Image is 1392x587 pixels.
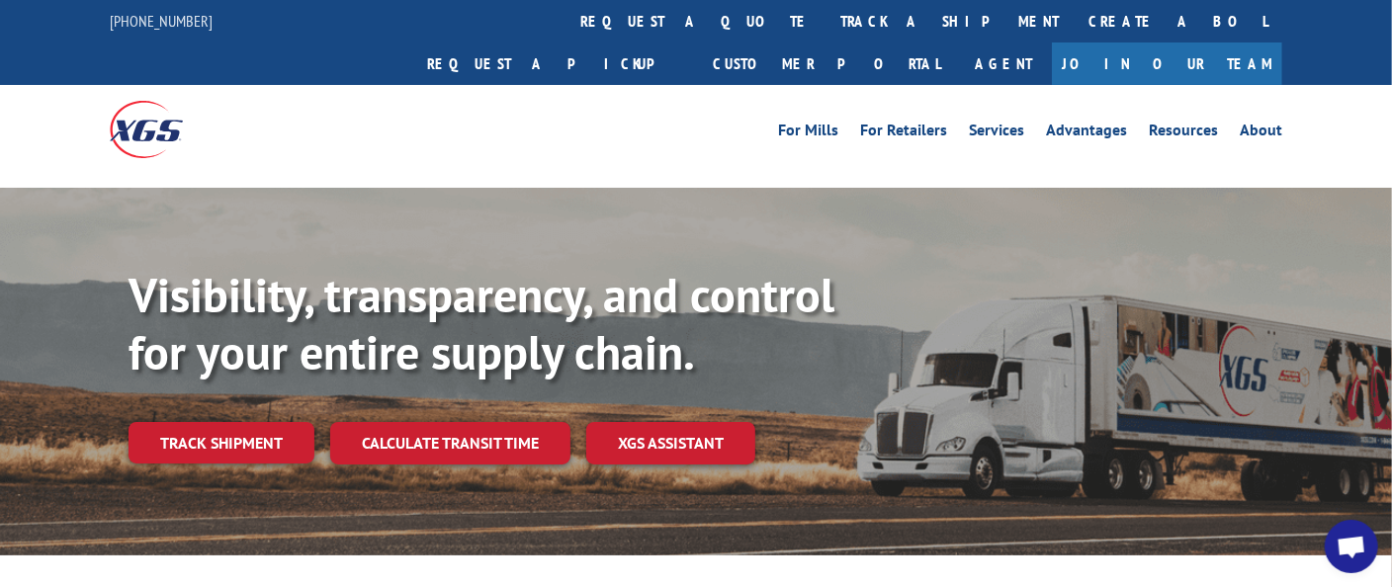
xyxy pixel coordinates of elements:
a: XGS ASSISTANT [586,422,755,464]
a: About [1240,123,1282,144]
a: Open chat [1325,520,1378,573]
a: Track shipment [129,422,314,463]
a: Advantages [1046,123,1127,144]
a: Customer Portal [698,42,955,85]
a: Request a pickup [412,42,698,85]
a: Join Our Team [1052,42,1282,85]
a: For Mills [778,123,838,144]
b: Visibility, transparency, and control for your entire supply chain. [129,264,834,382]
a: For Retailers [860,123,947,144]
a: Agent [955,42,1052,85]
a: [PHONE_NUMBER] [110,11,213,31]
a: Resources [1149,123,1218,144]
a: Calculate transit time [330,422,570,464]
a: Services [969,123,1024,144]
